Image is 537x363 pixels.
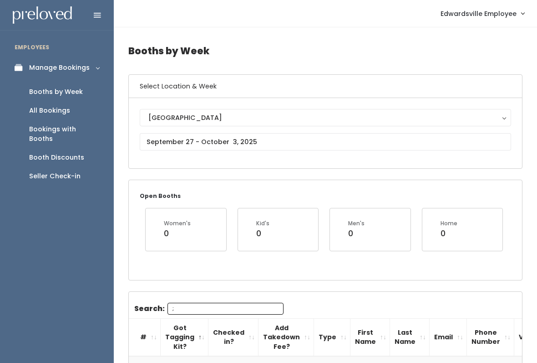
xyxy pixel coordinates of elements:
[431,4,533,23] a: Edwardsville Employee
[430,318,467,356] th: Email: activate to sort column ascending
[467,318,514,356] th: Phone Number: activate to sort column ascending
[441,9,517,19] span: Edwardsville Employee
[140,192,181,200] small: Open Booths
[161,318,208,356] th: Got Tagging Kit?: activate to sort column descending
[128,38,522,63] h4: Booths by Week
[441,228,457,239] div: 0
[350,318,390,356] th: First Name: activate to sort column ascending
[129,318,161,356] th: #: activate to sort column ascending
[390,318,430,356] th: Last Name: activate to sort column ascending
[164,219,191,228] div: Women's
[441,219,457,228] div: Home
[29,171,81,181] div: Seller Check-in
[258,318,314,356] th: Add Takedown Fee?: activate to sort column ascending
[164,228,191,239] div: 0
[129,75,522,98] h6: Select Location & Week
[256,228,269,239] div: 0
[140,109,511,126] button: [GEOGRAPHIC_DATA]
[208,318,258,356] th: Checked in?: activate to sort column ascending
[256,219,269,228] div: Kid's
[348,219,365,228] div: Men's
[29,106,70,115] div: All Bookings
[167,303,284,315] input: Search:
[140,133,511,150] input: September 27 - October 3, 2025
[29,153,84,162] div: Booth Discounts
[29,63,90,73] div: Manage Bookings
[29,87,83,97] div: Booths by Week
[29,124,99,144] div: Bookings with Booths
[148,113,502,123] div: [GEOGRAPHIC_DATA]
[13,6,72,24] img: preloved logo
[348,228,365,239] div: 0
[134,303,284,315] label: Search:
[314,318,350,356] th: Type: activate to sort column ascending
